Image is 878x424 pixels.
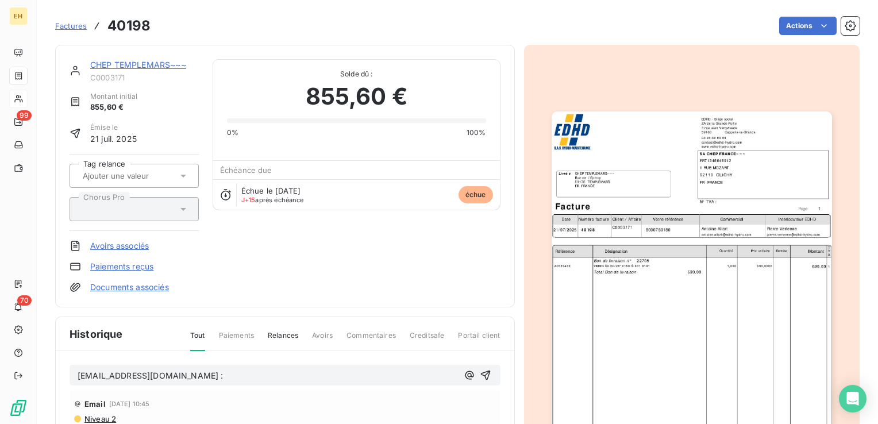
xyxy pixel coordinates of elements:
span: Creditsafe [410,330,445,350]
span: Portail client [458,330,500,350]
span: 99 [17,110,32,121]
span: 0% [227,128,238,138]
span: Échue le [DATE] [241,186,301,195]
span: [DATE] 10:45 [109,400,150,407]
span: 70 [17,295,32,306]
a: Documents associés [90,282,169,293]
div: EH [9,7,28,25]
span: Échéance due [220,165,272,175]
button: Actions [779,17,837,35]
span: Factures [55,21,87,30]
span: Historique [70,326,123,342]
span: Tout [190,330,205,351]
span: Montant initial [90,91,137,102]
span: Commentaires [346,330,396,350]
h3: 40198 [107,16,151,36]
a: Factures [55,20,87,32]
span: Avoirs [312,330,333,350]
span: Relances [268,330,298,350]
div: Open Intercom Messenger [839,385,867,413]
a: Paiements reçus [90,261,153,272]
span: 855,60 € [306,79,407,114]
span: Email [84,399,106,408]
span: J+15 [241,196,256,204]
span: C0003171 [90,73,199,82]
span: Niveau 2 [83,414,116,423]
span: 21 juil. 2025 [90,133,137,145]
span: Émise le [90,122,137,133]
span: après échéance [241,196,304,203]
span: Solde dû : [227,69,486,79]
input: Ajouter une valeur [82,171,197,181]
img: Logo LeanPay [9,399,28,417]
span: [EMAIL_ADDRESS][DOMAIN_NAME] : [78,371,224,380]
a: Avoirs associés [90,240,149,252]
span: échue [459,186,493,203]
a: CHEP TEMPLEMARS~~~ [90,60,186,70]
span: 100% [467,128,486,138]
span: 855,60 € [90,102,137,113]
span: Paiements [219,330,254,350]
